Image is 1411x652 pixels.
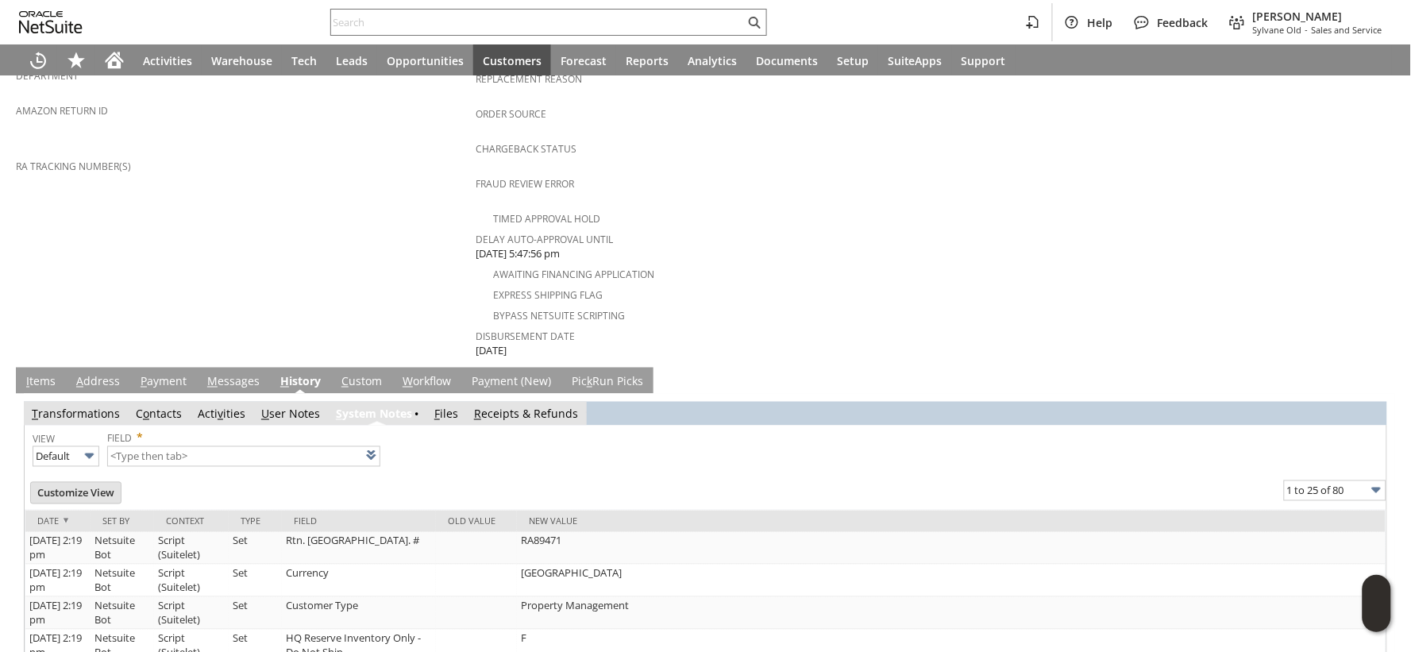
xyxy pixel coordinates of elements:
a: History [276,374,325,392]
a: Files [434,407,458,422]
a: Contacts [136,407,182,422]
span: Activities [143,53,192,68]
span: Documents [756,53,818,68]
a: SuiteApps [878,44,952,76]
a: Receipts & Refunds [474,407,578,422]
span: M [207,374,218,389]
input: <Type then tab> [107,446,380,467]
svg: Home [105,51,124,70]
a: Department [16,69,79,83]
a: Field [107,432,132,446]
td: RA89471 [517,532,1386,565]
td: Netsuite Bot [91,565,154,597]
span: Help [1088,15,1113,30]
svg: Recent Records [29,51,48,70]
a: Items [22,374,60,392]
input: Default [33,446,99,467]
span: U [261,407,269,422]
span: Support [962,53,1006,68]
a: Leads [326,44,377,76]
svg: Search [745,13,764,32]
a: Transformations [32,407,120,422]
span: Customers [483,53,542,68]
a: Fraud Review Error [476,177,574,191]
span: k [587,374,592,389]
td: Script (Suitelet) [154,597,229,630]
a: Payment [137,374,191,392]
span: o [143,407,149,422]
a: Tech [282,44,326,76]
div: New Value [529,515,1374,527]
td: Currency [282,565,436,597]
td: [DATE] 2:19 pm [25,597,91,630]
input: Search [331,13,745,32]
td: Set [229,597,282,630]
span: R [474,407,481,422]
span: Feedback [1158,15,1209,30]
div: Field [294,515,424,527]
a: Reports [616,44,678,76]
span: P [141,374,147,389]
div: Set by [102,515,142,527]
a: Timed Approval Hold [493,212,600,226]
a: Opportunities [377,44,473,76]
td: Netsuite Bot [91,597,154,630]
a: Replacement reason [476,72,582,86]
span: Leads [336,53,368,68]
a: Forecast [551,44,616,76]
div: Old Value [448,515,505,527]
a: Disbursement Date [476,330,575,343]
span: S [336,407,342,422]
div: Type [241,515,270,527]
a: Messages [203,374,264,392]
span: Sales and Service [1312,24,1382,36]
span: - [1305,24,1309,36]
span: Setup [837,53,869,68]
a: Documents [746,44,827,76]
a: Delay Auto-Approval Until [476,233,613,246]
span: y [484,374,490,389]
a: Amazon Return ID [16,104,108,118]
td: Script (Suitelet) [154,532,229,565]
span: C [341,374,349,389]
a: Activities [133,44,202,76]
a: Bypass NetSuite Scripting [493,309,625,322]
span: Warehouse [211,53,272,68]
div: Context [166,515,217,527]
a: Payment (New) [468,374,555,392]
td: [GEOGRAPHIC_DATA] [517,565,1386,597]
span: SuiteApps [888,53,943,68]
span: H [280,374,289,389]
span: W [403,374,413,389]
a: Address [72,374,124,392]
span: Sylvane Old [1253,24,1302,36]
a: Home [95,44,133,76]
a: RA Tracking Number(s) [16,160,131,173]
a: Order Source [476,107,546,121]
td: Property Management [517,597,1386,630]
td: Customer Type [282,597,436,630]
a: Warehouse [202,44,282,76]
a: Support [952,44,1016,76]
span: [DATE] 5:47:56 pm [476,246,560,261]
a: Activities [198,407,245,422]
span: I [26,374,29,389]
a: Recent Records [19,44,57,76]
span: Tech [291,53,317,68]
a: View [33,433,55,446]
span: T [32,407,38,422]
span: [DATE] [476,343,507,358]
a: Unrolled view on [1367,371,1386,390]
td: Set [229,532,282,565]
td: Rtn. [GEOGRAPHIC_DATA]. # [282,532,436,565]
a: Awaiting Financing Application [493,268,654,281]
a: PickRun Picks [568,374,647,392]
span: Opportunities [387,53,464,68]
span: A [76,374,83,389]
td: Netsuite Bot [91,532,154,565]
a: System Notes [336,407,412,422]
a: User Notes [261,407,320,422]
input: 1 to 25 of 80 [1284,480,1386,501]
input: Customize View [31,483,121,503]
a: Workflow [399,374,455,392]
